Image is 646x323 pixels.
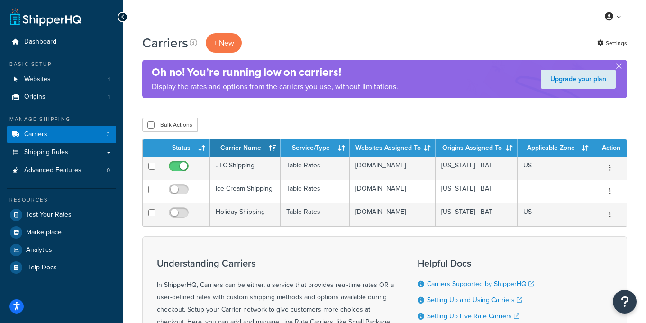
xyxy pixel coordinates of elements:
td: [US_STATE] - BAT [436,180,518,203]
a: Marketplace [7,224,116,241]
td: JTC Shipping [210,157,281,180]
a: Dashboard [7,33,116,51]
th: Status: activate to sort column ascending [161,139,210,157]
a: Setting Up and Using Carriers [427,295,522,305]
td: US [518,203,593,226]
td: Ice Cream Shipping [210,180,281,203]
span: Marketplace [26,229,62,237]
span: Dashboard [24,38,56,46]
a: ShipperHQ Home [10,7,81,26]
a: Analytics [7,241,116,258]
a: Setting Up Live Rate Carriers [427,311,519,321]
th: Websites Assigned To: activate to sort column ascending [350,139,436,157]
th: Carrier Name: activate to sort column ascending [210,139,281,157]
td: Table Rates [281,180,350,203]
a: Origins 1 [7,88,116,106]
div: Manage Shipping [7,115,116,123]
h4: Oh no! You’re running low on carriers! [152,65,398,80]
th: Service/Type: activate to sort column ascending [281,139,350,157]
span: Advanced Features [24,166,82,175]
th: Applicable Zone: activate to sort column ascending [518,139,593,157]
a: Shipping Rules [7,144,116,161]
div: Basic Setup [7,60,116,68]
a: Carriers Supported by ShipperHQ [427,279,534,289]
li: Websites [7,71,116,88]
li: Carriers [7,126,116,143]
span: 3 [107,130,110,138]
span: Origins [24,93,45,101]
span: Test Your Rates [26,211,72,219]
span: Websites [24,75,51,83]
h3: Understanding Carriers [157,258,394,268]
td: Table Rates [281,157,350,180]
span: Carriers [24,130,47,138]
button: + New [206,33,242,53]
h1: Carriers [142,34,188,52]
th: Action [593,139,627,157]
a: Upgrade your plan [541,70,616,89]
th: Origins Assigned To: activate to sort column ascending [436,139,518,157]
td: [DOMAIN_NAME] [350,203,436,226]
td: Holiday Shipping [210,203,281,226]
a: Test Your Rates [7,206,116,223]
a: Websites 1 [7,71,116,88]
div: Resources [7,196,116,204]
a: Settings [597,37,627,50]
h3: Helpful Docs [418,258,541,268]
li: Advanced Features [7,162,116,179]
span: Analytics [26,246,52,254]
button: Bulk Actions [142,118,198,132]
button: Open Resource Center [613,290,637,314]
p: Display the rates and options from the carriers you use, without limitations. [152,80,398,93]
td: [US_STATE] - BAT [436,203,518,226]
span: 1 [108,75,110,83]
span: Help Docs [26,264,57,272]
a: Help Docs [7,259,116,276]
td: [DOMAIN_NAME] [350,157,436,180]
a: Advanced Features 0 [7,162,116,179]
span: Shipping Rules [24,148,68,157]
td: Table Rates [281,203,350,226]
td: [DOMAIN_NAME] [350,180,436,203]
li: Origins [7,88,116,106]
td: US [518,157,593,180]
span: 0 [107,166,110,175]
a: Carriers 3 [7,126,116,143]
td: [US_STATE] - BAT [436,157,518,180]
span: 1 [108,93,110,101]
